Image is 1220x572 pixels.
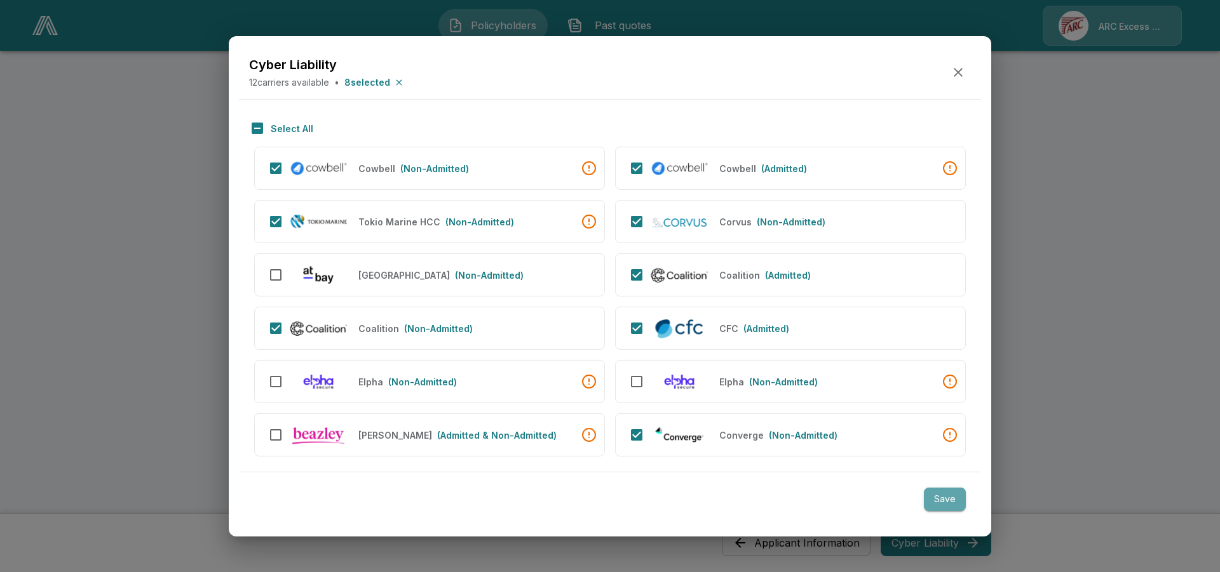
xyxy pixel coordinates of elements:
[289,371,348,392] img: Elpha
[719,269,760,282] p: Coalition (Admitted)
[942,427,958,442] div: • The selected NAICS code is not within Converge's preferred industries.
[650,316,709,340] img: CFC
[289,214,348,229] img: Tokio Marine HCC
[749,375,818,389] p: (Non-Admitted)
[581,161,597,176] div: • The selected NAICS code is not within Cowbell's preferred industries • Awaiting Cowbell Account...
[743,322,789,335] p: (Admitted)
[358,162,395,175] p: Cowbell (Non-Admitted)
[289,159,348,178] img: Cowbell
[388,375,457,389] p: (Non-Admitted)
[334,76,339,89] p: •
[289,319,348,338] img: Coalition
[719,322,738,335] p: CFC (Admitted)
[404,322,473,335] p: (Non-Admitted)
[924,488,966,511] button: Save
[289,424,348,446] img: Beazley
[719,215,752,229] p: Corvus (Non-Admitted)
[249,76,329,89] p: 12 carriers available
[358,215,440,229] p: Tokio Marine HCC (Non-Admitted)
[942,374,958,389] div: • The selected NAICS code is not within Elpha's preferred industries.
[581,374,597,389] div: • The selected NAICS code is not within Elpha's preferred industries.
[942,161,958,176] div: • Awaiting Cowbell Account Status.
[650,371,709,392] img: Elpha
[765,269,811,282] p: (Admitted)
[344,76,390,89] p: 8 selected
[400,162,469,175] p: (Non-Admitted)
[358,375,383,389] p: Elpha (Non-Admitted)
[289,265,348,286] img: At-Bay
[650,425,709,446] img: Converge
[719,375,744,389] p: Elpha (Non-Admitted)
[719,429,764,442] p: Converge (Non-Admitted)
[437,429,557,442] p: (Admitted & Non-Admitted)
[271,122,313,135] p: Select All
[650,215,709,228] img: Corvus
[455,269,524,282] p: (Non-Admitted)
[358,322,399,335] p: Coalition (Non-Admitted)
[358,429,432,442] p: Beazley (Admitted & Non-Admitted)
[581,214,597,229] div: • The selected NAICS code is not within TMHCC's preferred industries.
[358,269,450,282] p: At-Bay (Non-Admitted)
[581,427,597,442] div: • Policyholder is not currently enabled to quote. Quote will be queued for submission and this pr...
[445,215,514,229] p: (Non-Admitted)
[650,265,709,285] img: Coalition
[650,159,709,178] img: Cowbell
[757,215,825,229] p: (Non-Admitted)
[769,429,837,442] p: (Non-Admitted)
[719,162,756,175] p: Cowbell (Admitted)
[761,162,807,175] p: (Admitted)
[249,56,405,73] h5: Cyber Liability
